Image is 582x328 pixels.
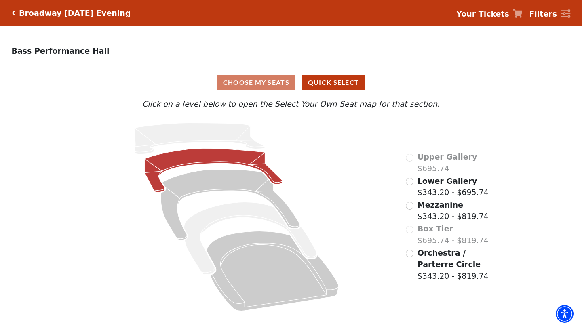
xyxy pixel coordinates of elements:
[418,247,504,282] label: $343.20 - $819.74
[418,223,489,246] label: $695.74 - $819.74
[418,177,477,185] span: Lower Gallery
[418,224,453,233] span: Box Tier
[418,199,489,222] label: $343.20 - $819.74
[529,9,557,18] strong: Filters
[302,75,365,90] button: Quick Select
[529,8,570,20] a: Filters
[418,248,481,269] span: Orchestra / Parterre Circle
[556,305,574,323] div: Accessibility Menu
[78,98,504,110] p: Click on a level below to open the Select Your Own Seat map for that section.
[406,202,413,210] input: Mezzanine$343.20 - $819.74
[207,231,338,311] path: Orchestra / Parterre Circle - Seats Available: 1
[418,151,477,174] label: $695.74
[418,175,489,198] label: $343.20 - $695.74
[456,8,523,20] a: Your Tickets
[12,10,15,16] a: Click here to go back to filters
[145,149,283,192] path: Lower Gallery - Seats Available: 38
[456,9,509,18] strong: Your Tickets
[418,152,477,161] span: Upper Gallery
[418,200,463,209] span: Mezzanine
[406,250,413,257] input: Orchestra / Parterre Circle$343.20 - $819.74
[406,178,413,185] input: Lower Gallery$343.20 - $695.74
[135,123,265,154] path: Upper Gallery - Seats Available: 0
[19,8,131,18] h5: Broadway [DATE] Evening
